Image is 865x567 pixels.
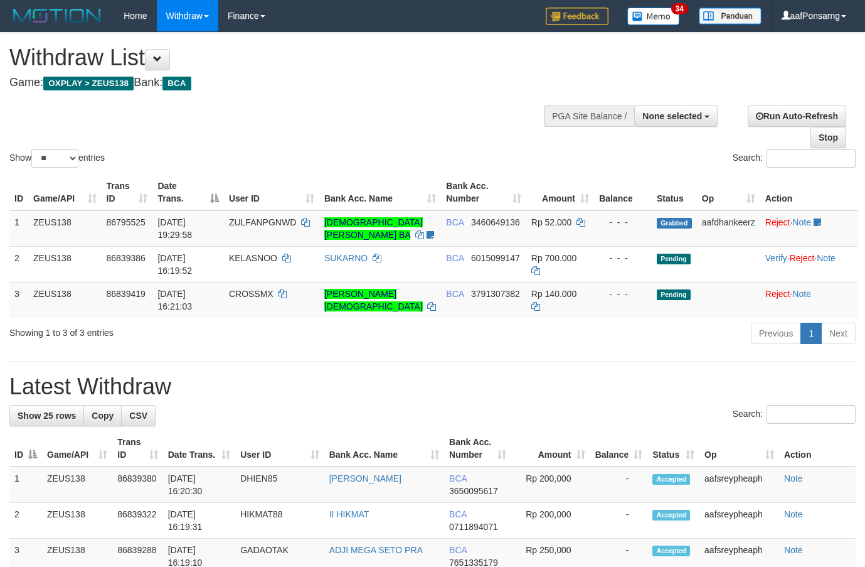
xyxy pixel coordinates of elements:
[18,411,76,421] span: Show 25 rows
[652,175,697,210] th: Status
[444,431,511,467] th: Bank Acc. Number: activate to sort column ascending
[9,6,105,25] img: MOTION_logo.png
[810,127,846,148] a: Stop
[9,431,42,467] th: ID: activate to sort column descending
[647,431,699,467] th: Status: activate to sort column ascending
[9,405,84,426] a: Show 25 rows
[546,8,608,25] img: Feedback.jpg
[733,149,856,168] label: Search:
[107,289,146,299] span: 86839419
[446,253,464,263] span: BCA
[9,282,28,318] td: 3
[627,8,680,25] img: Button%20Memo.svg
[657,254,691,264] span: Pending
[9,149,105,168] label: Show entries
[760,175,858,210] th: Action
[9,467,42,503] td: 1
[784,509,803,519] a: Note
[157,217,192,240] span: [DATE] 19:29:58
[590,503,648,539] td: -
[634,105,718,127] button: None selected
[102,175,153,210] th: Trans ID: activate to sort column ascending
[767,149,856,168] input: Search:
[821,323,856,344] a: Next
[235,467,324,503] td: DHIEN85
[652,546,690,556] span: Accepted
[767,405,856,424] input: Search:
[449,522,498,532] span: Copy 0711894071 to clipboard
[733,405,856,424] label: Search:
[9,77,564,89] h4: Game: Bank:
[107,253,146,263] span: 86839386
[152,175,223,210] th: Date Trans.: activate to sort column descending
[531,217,572,227] span: Rp 52.000
[319,175,441,210] th: Bank Acc. Name: activate to sort column ascending
[642,111,702,121] span: None selected
[163,467,235,503] td: [DATE] 16:20:30
[748,105,846,127] a: Run Auto-Refresh
[157,253,192,276] span: [DATE] 16:19:52
[9,503,42,539] td: 2
[760,282,858,318] td: ·
[112,431,162,467] th: Trans ID: activate to sort column ascending
[83,405,122,426] a: Copy
[446,217,464,227] span: BCA
[531,253,576,263] span: Rp 700.000
[784,545,803,555] a: Note
[449,486,498,496] span: Copy 3650095617 to clipboard
[590,431,648,467] th: Balance: activate to sort column ascending
[792,289,811,299] a: Note
[511,503,590,539] td: Rp 200,000
[157,289,192,311] span: [DATE] 16:21:03
[590,467,648,503] td: -
[449,509,467,519] span: BCA
[42,503,112,539] td: ZEUS138
[760,246,858,282] td: · ·
[779,431,856,467] th: Action
[765,289,790,299] a: Reject
[699,503,779,539] td: aafsreypheaph
[9,210,28,247] td: 1
[446,289,464,299] span: BCA
[657,289,691,300] span: Pending
[324,253,368,263] a: SUKARNO
[471,253,520,263] span: Copy 6015099147 to clipboard
[599,216,647,229] div: - - -
[699,431,779,467] th: Op: activate to sort column ascending
[526,175,594,210] th: Amount: activate to sort column ascending
[42,467,112,503] td: ZEUS138
[42,431,112,467] th: Game/API: activate to sort column ascending
[9,246,28,282] td: 2
[235,503,324,539] td: HIKMAT88
[31,149,78,168] select: Showentries
[594,175,652,210] th: Balance
[699,8,762,24] img: panduan.png
[800,323,822,344] a: 1
[792,217,811,227] a: Note
[652,510,690,521] span: Accepted
[760,210,858,247] td: ·
[229,253,277,263] span: KELASNOO
[765,253,787,263] a: Verify
[28,210,102,247] td: ZEUS138
[28,282,102,318] td: ZEUS138
[765,217,790,227] a: Reject
[471,289,520,299] span: Copy 3791307382 to clipboard
[9,175,28,210] th: ID
[28,246,102,282] td: ZEUS138
[441,175,526,210] th: Bank Acc. Number: activate to sort column ascending
[817,253,836,263] a: Note
[92,411,114,421] span: Copy
[9,45,564,70] h1: Withdraw List
[163,431,235,467] th: Date Trans.: activate to sort column ascending
[652,474,690,485] span: Accepted
[163,503,235,539] td: [DATE] 16:19:31
[224,175,319,210] th: User ID: activate to sort column ascending
[784,473,803,483] a: Note
[599,252,647,264] div: - - -
[449,473,467,483] span: BCA
[324,289,423,311] a: [PERSON_NAME][DEMOGRAPHIC_DATA]
[112,467,162,503] td: 86839380
[790,253,815,263] a: Reject
[511,431,590,467] th: Amount: activate to sort column ascending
